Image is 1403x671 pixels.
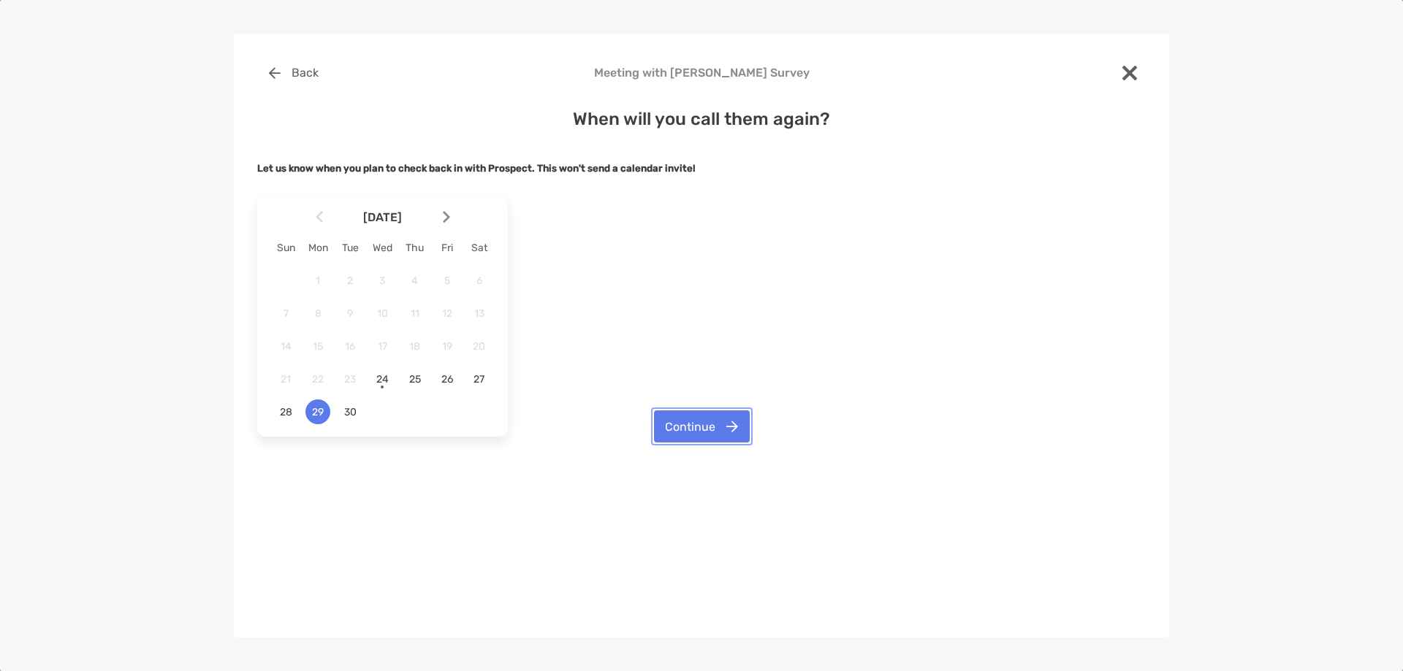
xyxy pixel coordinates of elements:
[467,275,492,287] span: 6
[366,242,398,254] div: Wed
[316,211,323,223] img: Arrow icon
[326,210,440,224] span: [DATE]
[334,242,366,254] div: Tue
[257,109,1146,129] h4: When will you call them again?
[273,406,298,418] span: 28
[435,275,460,287] span: 5
[257,57,330,89] button: Back
[399,242,431,254] div: Thu
[338,275,362,287] span: 2
[370,373,395,386] span: 24
[370,340,395,353] span: 17
[338,373,362,386] span: 23
[537,163,696,174] strong: This won't send a calendar invite!
[305,373,330,386] span: 22
[305,307,330,320] span: 8
[467,307,492,320] span: 13
[403,373,427,386] span: 25
[257,163,1146,174] h5: Let us know when you plan to check back in with Prospect.
[431,242,463,254] div: Fri
[338,406,362,418] span: 30
[257,66,1146,80] h4: Meeting with [PERSON_NAME] Survey
[435,373,460,386] span: 26
[1122,66,1137,80] img: close modal
[403,307,427,320] span: 11
[370,307,395,320] span: 10
[370,275,395,287] span: 3
[270,242,302,254] div: Sun
[305,275,330,287] span: 1
[338,307,362,320] span: 9
[269,67,281,79] img: button icon
[273,307,298,320] span: 7
[463,242,495,254] div: Sat
[443,211,450,223] img: Arrow icon
[467,340,492,353] span: 20
[305,340,330,353] span: 15
[654,410,750,442] button: Continue
[273,340,298,353] span: 14
[435,307,460,320] span: 12
[403,275,427,287] span: 4
[435,340,460,353] span: 19
[302,242,334,254] div: Mon
[305,406,330,418] span: 29
[273,373,298,386] span: 21
[467,373,492,386] span: 27
[403,340,427,353] span: 18
[338,340,362,353] span: 16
